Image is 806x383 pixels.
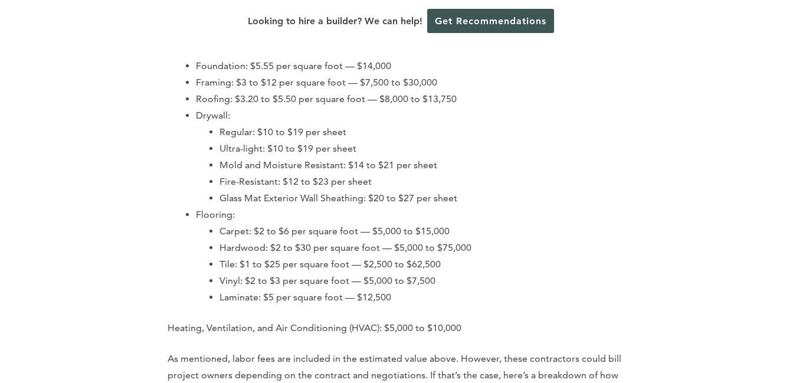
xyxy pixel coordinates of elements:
li: Ultra-light: $10 to $19 per sheet [219,140,638,157]
li: Vinyl: $2 to $3 per square foot — $5,000 to $7,500 [219,273,638,289]
li: Roofing: $3.20 to $5.50 per square foot — $8,000 to $13,750 [196,91,638,107]
li: Carpet: $2 to $6 per square foot — $5,000 to $15,000 [219,223,638,240]
li: Fire-Resistant: $12 to $23 per sheet [219,174,638,190]
li: Framing: $3 to $12 per square foot — $7,500 to $30,000 [196,74,638,91]
li: Tile: $1 to $25 per square foot — $2,500 to $62,500 [219,256,638,273]
li: Foundation: $5.55 per square foot — $14,000 [196,58,638,74]
li: Drywall: [196,107,638,207]
a: Get Recommendations [427,9,554,33]
li: Flooring: [196,207,638,306]
li: Mold and Moisture Resistant: $14 to $21 per sheet [219,157,638,174]
li: Hardwood: $2 to $30 per square foot — $5,000 to $75,000 [219,240,638,256]
p: Heating, Ventilation, and Air Conditioning (HVAC): $5,000 to $10,000 [168,320,638,336]
iframe: Drift Widget Chat Controller [579,298,792,369]
li: Laminate: $5 per square foot — $12,500 [219,289,638,306]
li: Regular: $10 to $19 per sheet [219,124,638,140]
li: Glass Mat Exterior Wall Sheathing: $20 to $27 per sheet [219,190,638,207]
